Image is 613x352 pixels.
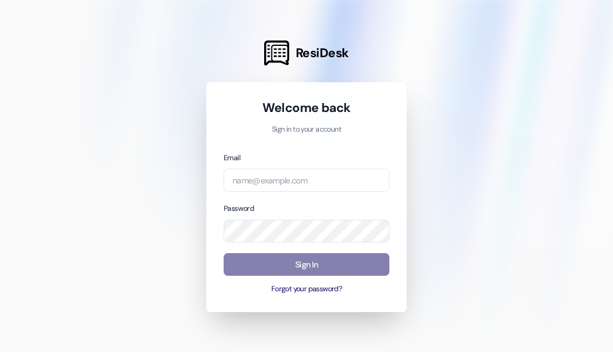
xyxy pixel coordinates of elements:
input: name@example.com [224,169,389,192]
button: Sign In [224,253,389,276]
button: Forgot your password? [224,284,389,295]
h1: Welcome back [224,99,389,116]
label: Email [224,153,240,163]
label: Password [224,204,254,213]
img: ResiDesk Logo [264,41,289,66]
span: ResiDesk [296,45,349,61]
p: Sign in to your account [224,124,389,135]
